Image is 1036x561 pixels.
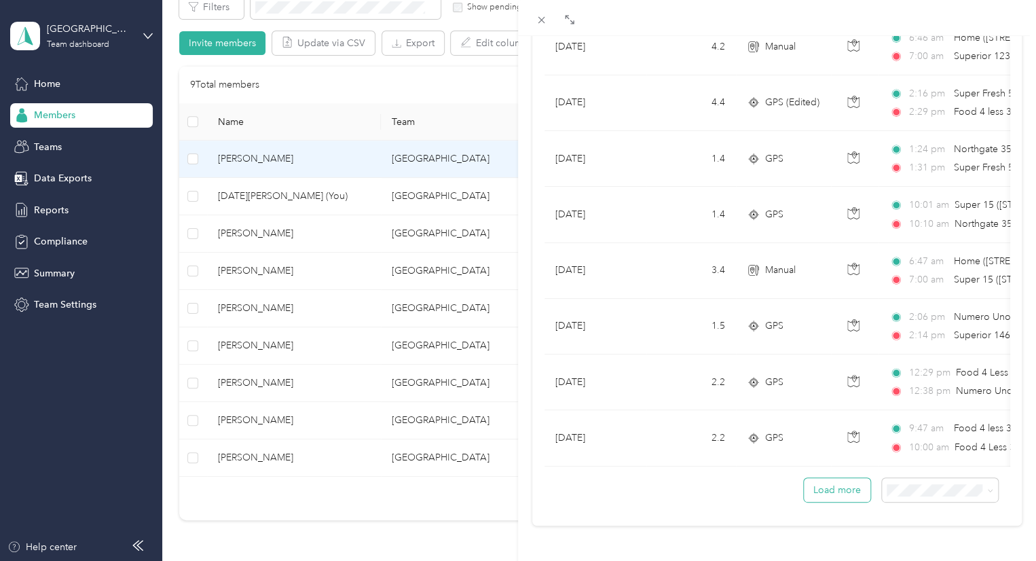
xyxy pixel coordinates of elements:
span: GPS [765,431,783,446]
span: 7:00 am [908,272,947,287]
span: GPS [765,151,783,166]
td: [DATE] [544,243,646,299]
span: 12:29 pm [908,365,950,380]
span: 12:38 pm [908,384,950,399]
span: 1:31 pm [908,160,947,175]
span: GPS (Edited) [765,95,819,110]
td: [DATE] [544,410,646,466]
span: 7:00 am [908,49,947,64]
td: 1.5 [646,299,736,355]
td: [DATE] [544,355,646,410]
span: 10:10 am [908,217,948,232]
span: 10:00 am [908,440,948,455]
td: 2.2 [646,355,736,410]
td: [DATE] [544,20,646,75]
span: 1:24 pm [908,142,947,157]
td: 2.2 [646,410,736,466]
span: GPS [765,319,783,333]
td: [DATE] [544,299,646,355]
span: 2:06 pm [908,310,947,325]
td: [DATE] [544,187,646,242]
td: 4.4 [646,75,736,131]
span: 6:46 am [908,31,947,46]
span: Manual [765,39,796,54]
span: 2:14 pm [908,328,947,343]
span: Manual [765,263,796,278]
span: 6:47 am [908,254,947,269]
span: GPS [765,375,783,390]
span: 2:29 pm [908,105,947,120]
td: 3.4 [646,243,736,299]
span: GPS [765,207,783,222]
span: 9:47 am [908,421,947,436]
span: 2:16 pm [908,86,947,101]
iframe: Everlance-gr Chat Button Frame [960,485,1036,561]
td: [DATE] [544,75,646,131]
td: [DATE] [544,131,646,187]
td: 1.4 [646,187,736,242]
button: Load more [804,478,870,502]
td: 4.2 [646,20,736,75]
span: 10:01 am [908,198,948,213]
td: 1.4 [646,131,736,187]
